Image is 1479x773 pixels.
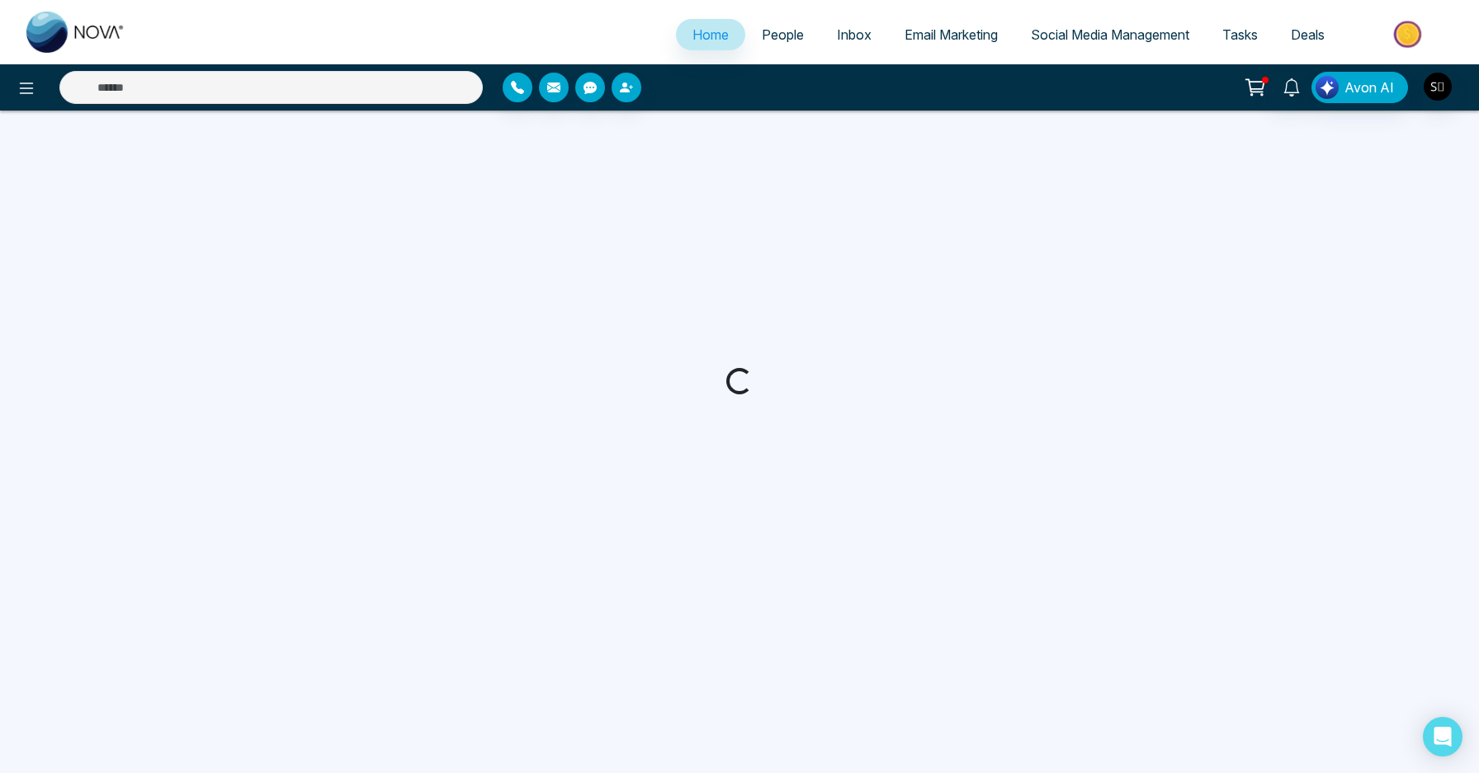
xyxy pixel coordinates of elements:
span: People [762,26,804,43]
img: Nova CRM Logo [26,12,125,53]
img: Lead Flow [1316,76,1339,99]
img: User Avatar [1424,73,1452,101]
a: Inbox [820,19,888,50]
a: Home [676,19,745,50]
a: Tasks [1206,19,1274,50]
span: Social Media Management [1031,26,1189,43]
span: Inbox [837,26,872,43]
span: Email Marketing [905,26,998,43]
a: Deals [1274,19,1341,50]
div: Open Intercom Messenger [1423,717,1462,757]
a: Email Marketing [888,19,1014,50]
a: People [745,19,820,50]
button: Avon AI [1311,72,1408,103]
span: Deals [1291,26,1325,43]
a: Social Media Management [1014,19,1206,50]
span: Avon AI [1344,78,1394,97]
span: Home [692,26,729,43]
img: Market-place.gif [1349,16,1469,53]
span: Tasks [1222,26,1258,43]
